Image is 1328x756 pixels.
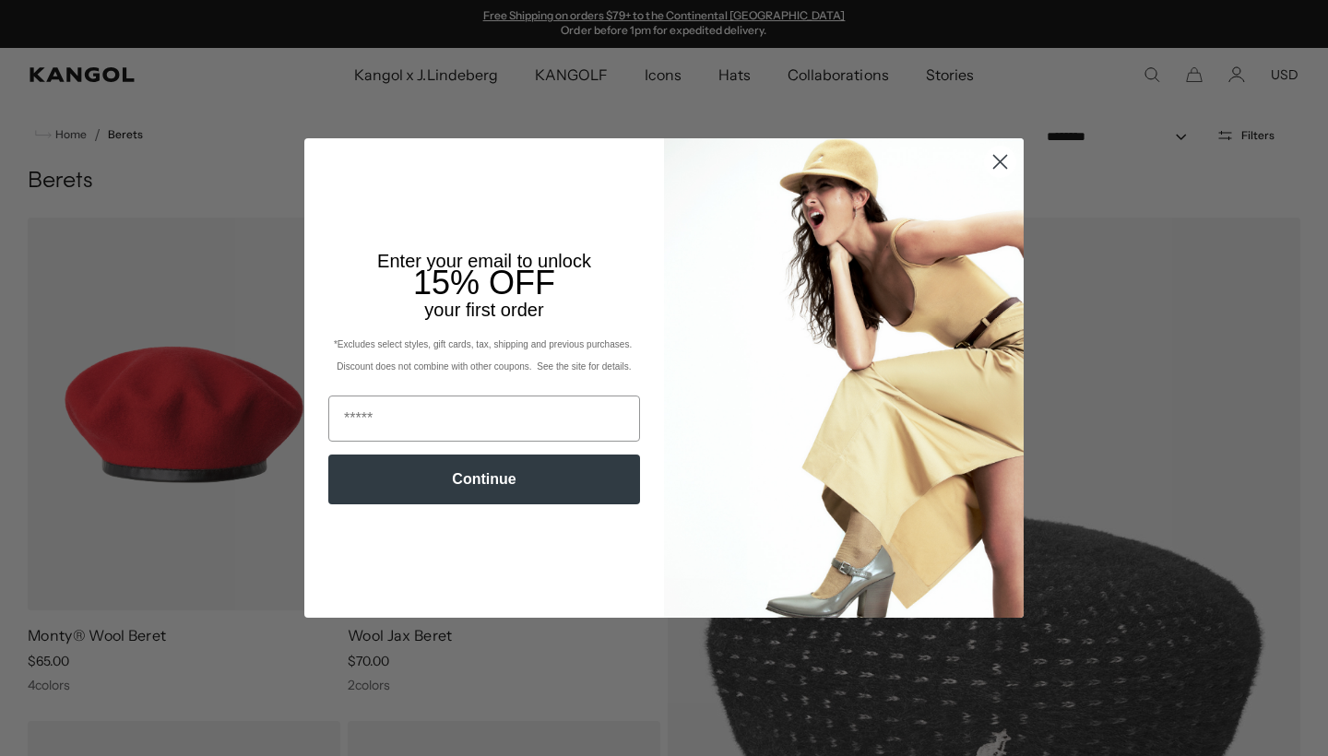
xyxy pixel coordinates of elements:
[328,455,640,504] button: Continue
[424,300,543,320] span: your first order
[413,264,555,301] span: 15% OFF
[664,138,1024,618] img: 93be19ad-e773-4382-80b9-c9d740c9197f.jpeg
[377,251,591,271] span: Enter your email to unlock
[334,339,634,372] span: *Excludes select styles, gift cards, tax, shipping and previous purchases. Discount does not comb...
[984,146,1016,178] button: Close dialog
[328,396,640,442] input: Email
